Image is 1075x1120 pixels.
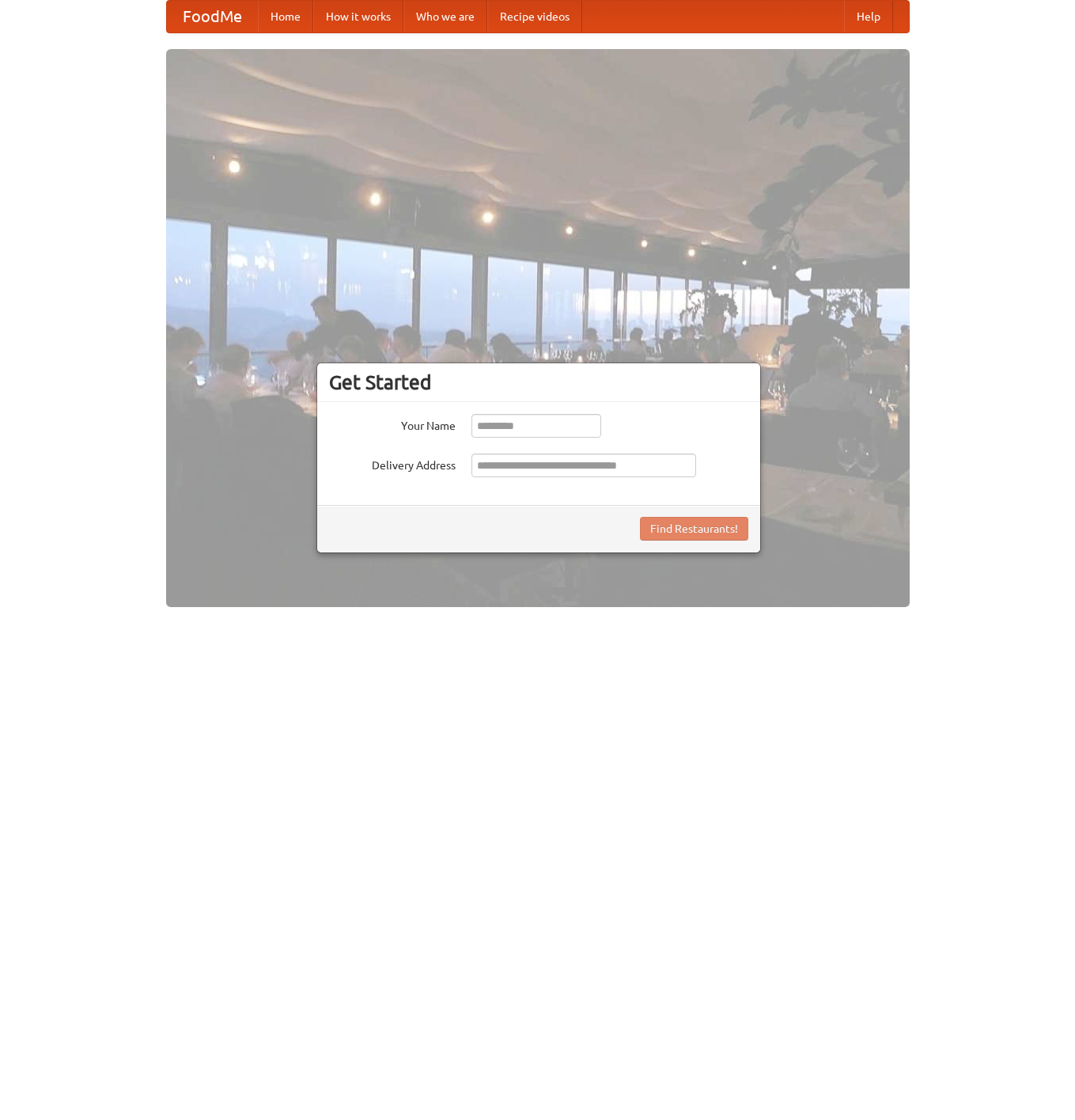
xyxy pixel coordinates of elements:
[329,414,456,434] label: Your Name
[487,1,582,32] a: Recipe videos
[329,454,456,473] label: Delivery Address
[258,1,313,32] a: Home
[844,1,893,32] a: Help
[313,1,403,32] a: How it works
[329,370,748,394] h3: Get Started
[403,1,487,32] a: Who we are
[640,517,748,541] button: Find Restaurants!
[167,1,258,32] a: FoodMe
